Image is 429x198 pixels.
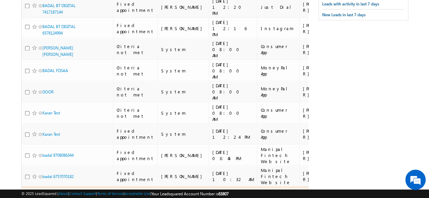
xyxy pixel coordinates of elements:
[260,107,296,119] div: Consumer App
[303,128,347,140] div: [PHONE_NUMBER]
[117,86,154,98] div: Criteria not met
[124,191,150,196] a: Acceptable Use
[260,65,296,77] div: MoneyPal App
[322,1,379,6] span: Leads with activity in last 7 days
[151,191,229,196] span: Your Leadsquared Account Number is
[69,191,96,196] a: Contact Support
[161,152,206,158] div: [PERSON_NAME]
[161,46,206,52] div: System
[303,1,347,13] div: [PHONE_NUMBER]
[161,4,206,10] div: [PERSON_NAME]
[212,19,254,38] div: [DATE] 12:16 PM
[21,191,229,197] span: © 2025 LeadSquared | | | | |
[260,86,296,98] div: MoneyPal App
[161,173,206,179] div: [PERSON_NAME]
[42,132,60,137] a: Karan Test
[42,24,76,36] a: BADAL BT DIGITAL 6578124994
[260,146,296,164] div: Manipal Fintech Website
[42,3,76,15] a: BADAL BT DIGITAL 7417187144
[212,40,254,59] div: [DATE] 08:00 AM
[212,170,254,182] div: [DATE] 10:32 AM
[58,191,68,196] a: About
[212,83,254,101] div: [DATE] 08:00 AM
[212,62,254,80] div: [DATE] 08:00 AM
[117,65,154,77] div: Criteria not met
[303,86,347,98] div: [PHONE_NUMBER]
[260,43,296,56] div: Consumer App
[117,170,154,182] div: Fixed appointment
[117,107,154,119] div: Criteria not met
[111,3,128,20] div: Minimize live chat window
[117,1,154,13] div: Fixed appointment
[212,104,254,122] div: [DATE] 08:00 AM
[161,131,206,137] div: System
[260,167,296,185] div: Manipal Fintech Website
[117,149,154,161] div: Fixed appointment
[303,149,347,161] div: [PHONE_NUMBER]
[42,45,73,57] a: [PERSON_NAME] [PERSON_NAME]
[92,152,123,161] em: Start Chat
[9,63,124,147] textarea: Type your message and hit 'Enter'
[303,65,347,77] div: [PHONE_NUMBER]
[161,25,206,31] div: [PERSON_NAME]
[303,22,347,35] div: [PHONE_NUMBER]
[12,36,28,44] img: d_60004797649_company_0_60004797649
[303,43,347,56] div: [PHONE_NUMBER]
[42,110,60,115] a: Karan Test
[161,110,206,116] div: System
[42,153,74,158] a: badal 8708086344
[42,89,54,94] a: DOOR
[322,12,366,17] span: New Leads in last 7 days
[260,25,296,31] div: Instagram
[161,89,206,95] div: System
[42,68,68,73] a: BADAL FDSAA
[161,68,206,74] div: System
[117,22,154,35] div: Fixed appointment
[303,170,347,182] div: [PHONE_NUMBER]
[212,128,254,140] div: [DATE] 12:24 PM
[303,107,347,119] div: [PHONE_NUMBER]
[212,149,254,161] div: [DATE] 03:45 PM
[260,128,296,140] div: Consumer App
[42,174,74,179] a: badal 6757070182
[35,36,114,44] div: Chat with us now
[260,4,296,10] div: Just Dial
[117,128,154,140] div: Fixed appointment
[218,191,229,196] span: 63807
[117,43,154,56] div: Criteria not met
[97,191,123,196] a: Terms of Service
